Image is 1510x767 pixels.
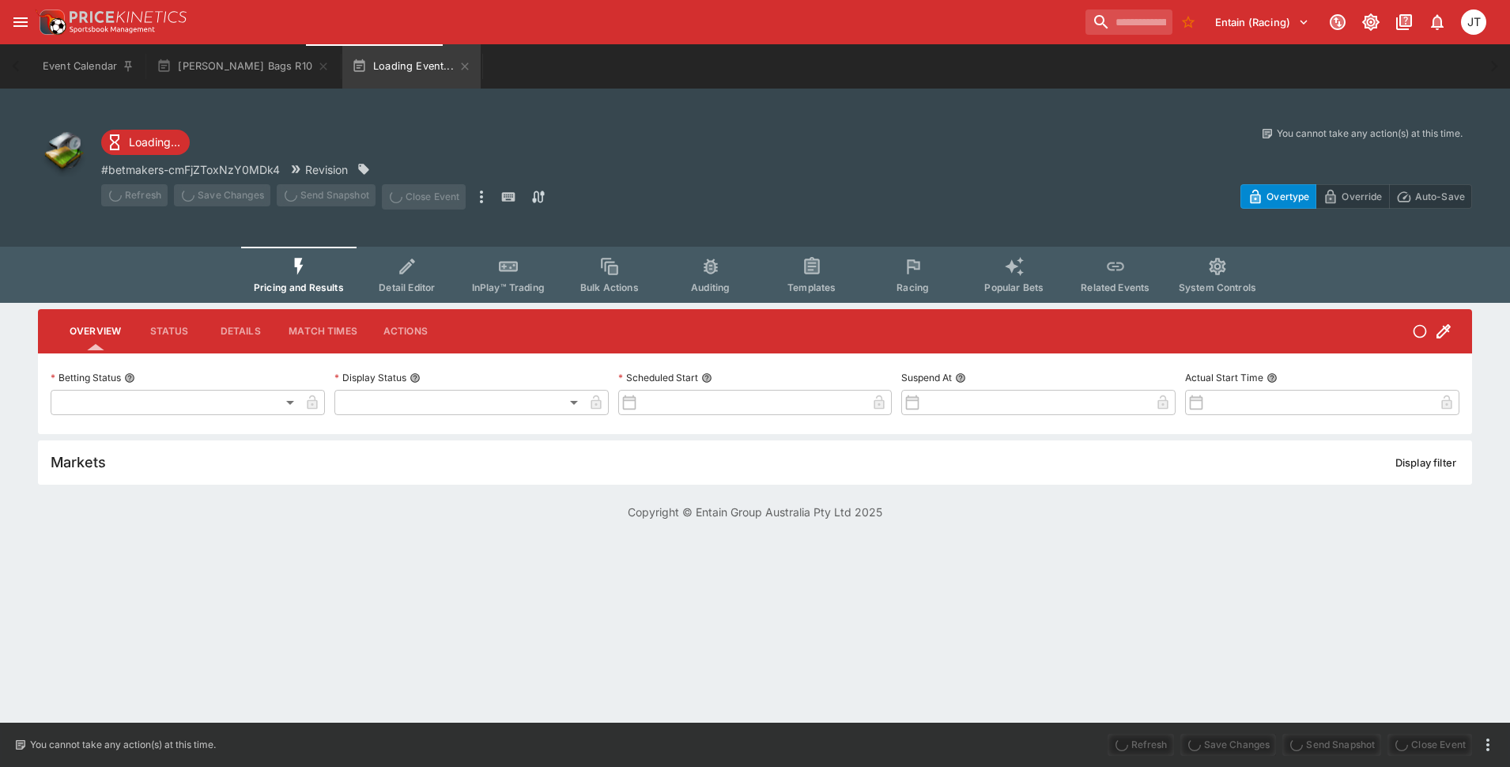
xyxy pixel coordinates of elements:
img: other.png [38,127,89,177]
p: Betting Status [51,371,121,384]
p: Revision [305,161,348,178]
img: PriceKinetics Logo [35,6,66,38]
button: Select Tenant [1206,9,1319,35]
p: Actual Start Time [1185,371,1263,384]
button: Connected to PK [1323,8,1352,36]
button: Details [205,312,276,350]
p: You cannot take any action(s) at this time. [1277,127,1463,141]
button: Status [134,312,205,350]
span: Templates [787,281,836,293]
button: Suspend At [955,372,966,383]
button: Actions [370,312,441,350]
img: Sportsbook Management [70,26,155,33]
button: Overtype [1240,184,1316,209]
button: more [472,184,491,210]
p: Display Status [334,371,406,384]
div: Start From [1240,184,1472,209]
button: Documentation [1390,8,1418,36]
button: Notifications [1423,8,1451,36]
button: Toggle light/dark mode [1357,8,1385,36]
span: Racing [897,281,929,293]
button: more [1478,735,1497,754]
div: Event type filters [241,247,1269,303]
button: Overview [57,312,134,350]
button: Actual Start Time [1267,372,1278,383]
span: Related Events [1081,281,1149,293]
span: InPlay™ Trading [472,281,545,293]
span: Popular Bets [984,281,1044,293]
span: Bulk Actions [580,281,639,293]
h5: Markets [51,453,106,471]
p: You cannot take any action(s) at this time. [30,738,216,752]
span: Auditing [691,281,730,293]
p: Override [1342,188,1382,205]
button: Event Calendar [33,44,144,89]
span: System Controls [1179,281,1256,293]
p: Copy To Clipboard [101,161,280,178]
p: Auto-Save [1415,188,1465,205]
button: Override [1316,184,1389,209]
span: Pricing and Results [254,281,344,293]
p: Suspend At [901,371,952,384]
button: open drawer [6,8,35,36]
p: Overtype [1267,188,1309,205]
button: Display Status [410,372,421,383]
p: Loading... [129,134,180,150]
button: Scheduled Start [701,372,712,383]
button: Loading Event... [342,44,481,89]
button: Auto-Save [1389,184,1472,209]
input: search [1085,9,1172,35]
img: PriceKinetics [70,11,187,23]
button: Match Times [276,312,370,350]
div: Josh Tanner [1461,9,1486,35]
button: No Bookmarks [1176,9,1201,35]
span: Detail Editor [379,281,435,293]
button: Josh Tanner [1456,5,1491,40]
button: Display filter [1386,450,1466,475]
p: Scheduled Start [618,371,698,384]
button: Betting Status [124,372,135,383]
button: [PERSON_NAME] Bags R10 [147,44,339,89]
